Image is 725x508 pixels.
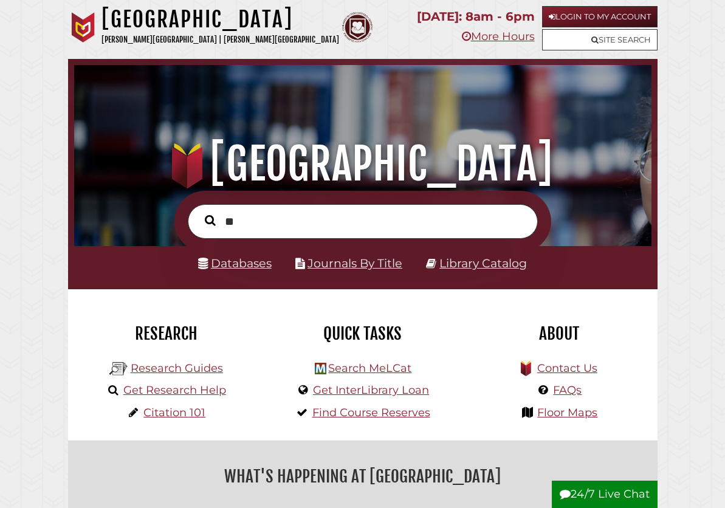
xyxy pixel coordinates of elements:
a: Get InterLibrary Loan [313,383,429,397]
img: Hekman Library Logo [315,363,326,374]
a: Search MeLCat [328,362,411,375]
a: Site Search [542,29,658,50]
button: Search [199,212,222,228]
a: Contact Us [537,362,597,375]
a: FAQs [553,383,582,397]
a: Citation 101 [143,406,205,419]
a: Research Guides [131,362,223,375]
h2: What's Happening at [GEOGRAPHIC_DATA] [77,462,648,490]
p: [PERSON_NAME][GEOGRAPHIC_DATA] | [PERSON_NAME][GEOGRAPHIC_DATA] [101,33,339,47]
h1: [GEOGRAPHIC_DATA] [84,137,640,191]
i: Search [205,215,216,226]
h2: Research [77,323,255,344]
img: Hekman Library Logo [109,360,128,378]
a: Get Research Help [123,383,226,397]
h2: About [470,323,648,344]
h1: [GEOGRAPHIC_DATA] [101,6,339,33]
a: Find Course Reserves [312,406,430,419]
a: Login to My Account [542,6,658,27]
img: Calvin Theological Seminary [342,12,373,43]
a: Floor Maps [537,406,597,419]
h2: Quick Tasks [273,323,452,344]
p: [DATE]: 8am - 6pm [417,6,535,27]
a: Journals By Title [308,256,402,270]
a: More Hours [462,30,535,43]
img: Calvin University [68,12,98,43]
a: Library Catalog [439,256,527,270]
a: Databases [198,256,272,270]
